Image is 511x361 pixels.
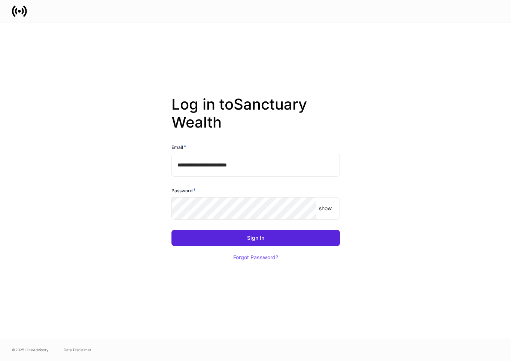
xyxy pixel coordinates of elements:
p: show [319,205,332,212]
h6: Password [171,187,196,194]
div: Forgot Password? [233,255,278,260]
span: © 2025 OneAdvisory [12,347,49,353]
button: Sign In [171,230,340,246]
h6: Email [171,143,186,151]
div: Sign In [247,235,264,241]
h2: Log in to Sanctuary Wealth [171,95,340,143]
a: Data Disclaimer [64,347,91,353]
button: Forgot Password? [224,249,288,266]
